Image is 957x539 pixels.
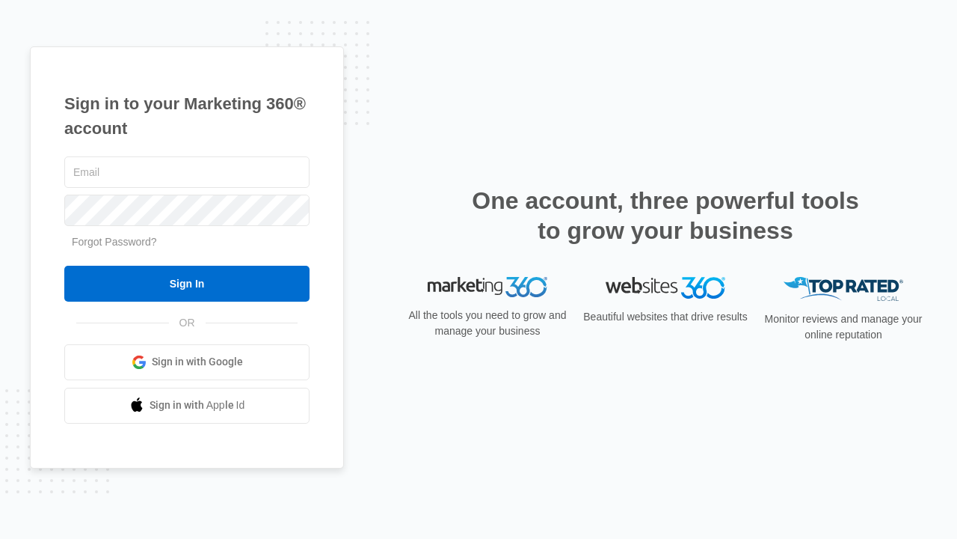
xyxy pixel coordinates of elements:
[150,398,245,413] span: Sign in with Apple Id
[582,309,749,325] p: Beautiful websites that drive results
[169,315,206,331] span: OR
[72,236,157,248] a: Forgot Password?
[428,277,547,298] img: Marketing 360
[152,354,243,370] span: Sign in with Google
[64,266,310,302] input: Sign In
[64,388,310,424] a: Sign in with Apple Id
[606,277,725,299] img: Websites 360
[64,344,310,380] a: Sign in with Google
[760,311,927,343] p: Monitor reviews and manage your online reputation
[64,156,310,188] input: Email
[404,308,571,339] p: All the tools you need to grow and manage your business
[784,277,903,302] img: Top Rated Local
[64,91,310,141] h1: Sign in to your Marketing 360® account
[467,186,864,246] h2: One account, three powerful tools to grow your business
